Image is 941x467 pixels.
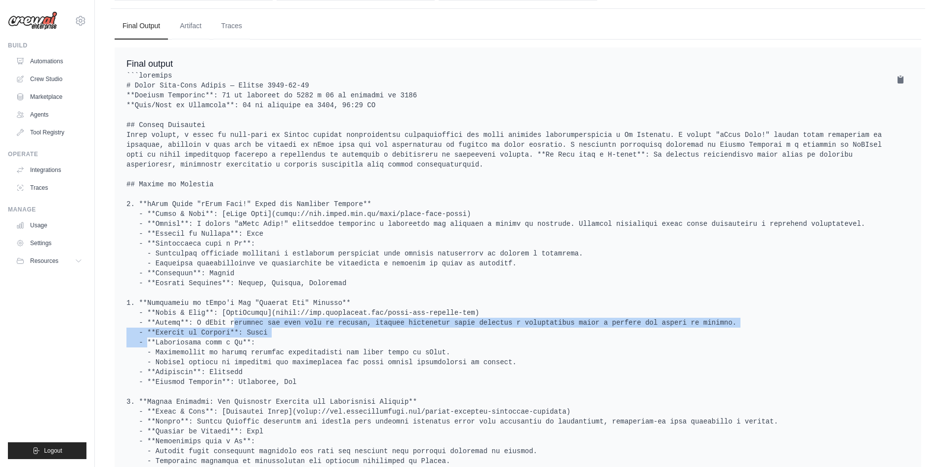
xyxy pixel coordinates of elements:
button: Logout [8,442,86,459]
a: Tool Registry [12,125,86,140]
button: Resources [12,253,86,269]
button: Traces [213,13,250,40]
div: Manage [8,206,86,213]
div: Widget de chat [892,420,941,467]
a: Integrations [12,162,86,178]
a: Settings [12,235,86,251]
a: Crew Studio [12,71,86,87]
span: Resources [30,257,58,265]
img: Logo [8,11,57,30]
a: Agents [12,107,86,123]
div: Operate [8,150,86,158]
a: Traces [12,180,86,196]
button: Final Output [115,13,168,40]
a: Automations [12,53,86,69]
button: Artifact [172,13,209,40]
span: Final output [126,59,173,69]
span: Logout [44,447,62,455]
iframe: Chat Widget [892,420,941,467]
div: Build [8,42,86,49]
a: Usage [12,217,86,233]
a: Marketplace [12,89,86,105]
